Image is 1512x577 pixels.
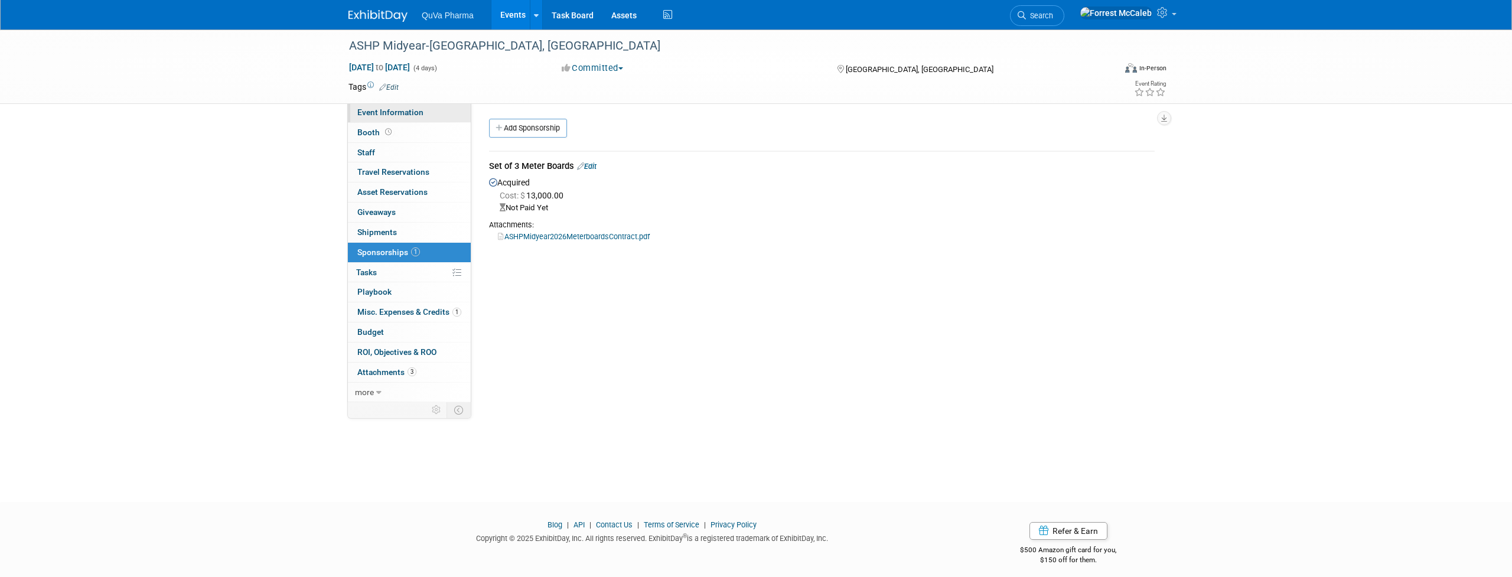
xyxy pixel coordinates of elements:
[357,107,423,117] span: Event Information
[489,160,1155,175] div: Set of 3 Meter Boards
[348,223,471,242] a: Shipments
[348,282,471,302] a: Playbook
[348,10,408,22] img: ExhibitDay
[356,268,377,277] span: Tasks
[348,162,471,182] a: Travel Reservations
[500,203,1155,214] div: Not Paid Yet
[348,363,471,382] a: Attachments3
[498,232,650,241] a: ASHPMidyear2026MeterboardsContract.pdf
[1080,6,1152,19] img: Forrest McCaleb
[357,367,416,377] span: Attachments
[586,520,594,529] span: |
[357,187,428,197] span: Asset Reservations
[447,402,471,418] td: Toggle Event Tabs
[357,347,436,357] span: ROI, Objectives & ROO
[452,308,461,317] span: 1
[348,302,471,322] a: Misc. Expenses & Credits1
[1134,81,1166,87] div: Event Rating
[345,35,1097,57] div: ASHP Midyear-[GEOGRAPHIC_DATA], [GEOGRAPHIC_DATA]
[357,287,392,296] span: Playbook
[973,537,1164,565] div: $500 Amazon gift card for you,
[379,83,399,92] a: Edit
[355,387,374,397] span: more
[408,367,416,376] span: 3
[846,65,993,74] span: [GEOGRAPHIC_DATA], [GEOGRAPHIC_DATA]
[383,128,394,136] span: Booth not reserved yet
[348,343,471,362] a: ROI, Objectives & ROO
[348,243,471,262] a: Sponsorships1
[548,520,562,529] a: Blog
[1026,11,1053,20] span: Search
[348,383,471,402] a: more
[644,520,699,529] a: Terms of Service
[357,307,461,317] span: Misc. Expenses & Credits
[489,175,1155,242] div: Acquired
[348,143,471,162] a: Staff
[1125,63,1137,73] img: Format-Inperson.png
[1010,5,1064,26] a: Search
[500,191,568,200] span: 13,000.00
[348,203,471,222] a: Giveaways
[1139,64,1166,73] div: In-Person
[348,62,410,73] span: [DATE] [DATE]
[357,207,396,217] span: Giveaways
[426,402,447,418] td: Personalize Event Tab Strip
[573,520,585,529] a: API
[357,148,375,157] span: Staff
[564,520,572,529] span: |
[357,227,397,237] span: Shipments
[634,520,642,529] span: |
[489,220,1155,230] div: Attachments:
[577,162,597,171] a: Edit
[701,520,709,529] span: |
[596,520,633,529] a: Contact Us
[558,62,628,74] button: Committed
[357,247,420,257] span: Sponsorships
[348,322,471,342] a: Budget
[411,247,420,256] span: 1
[412,64,437,72] span: (4 days)
[422,11,474,20] span: QuVa Pharma
[348,81,399,93] td: Tags
[348,530,956,544] div: Copyright © 2025 ExhibitDay, Inc. All rights reserved. ExhibitDay is a registered trademark of Ex...
[711,520,757,529] a: Privacy Policy
[489,119,567,138] a: Add Sponsorship
[348,182,471,202] a: Asset Reservations
[683,533,687,539] sup: ®
[357,167,429,177] span: Travel Reservations
[500,191,526,200] span: Cost: $
[1029,522,1107,540] a: Refer & Earn
[1045,61,1166,79] div: Event Format
[357,327,384,337] span: Budget
[348,263,471,282] a: Tasks
[374,63,385,72] span: to
[973,555,1164,565] div: $150 off for them.
[348,103,471,122] a: Event Information
[357,128,394,137] span: Booth
[348,123,471,142] a: Booth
